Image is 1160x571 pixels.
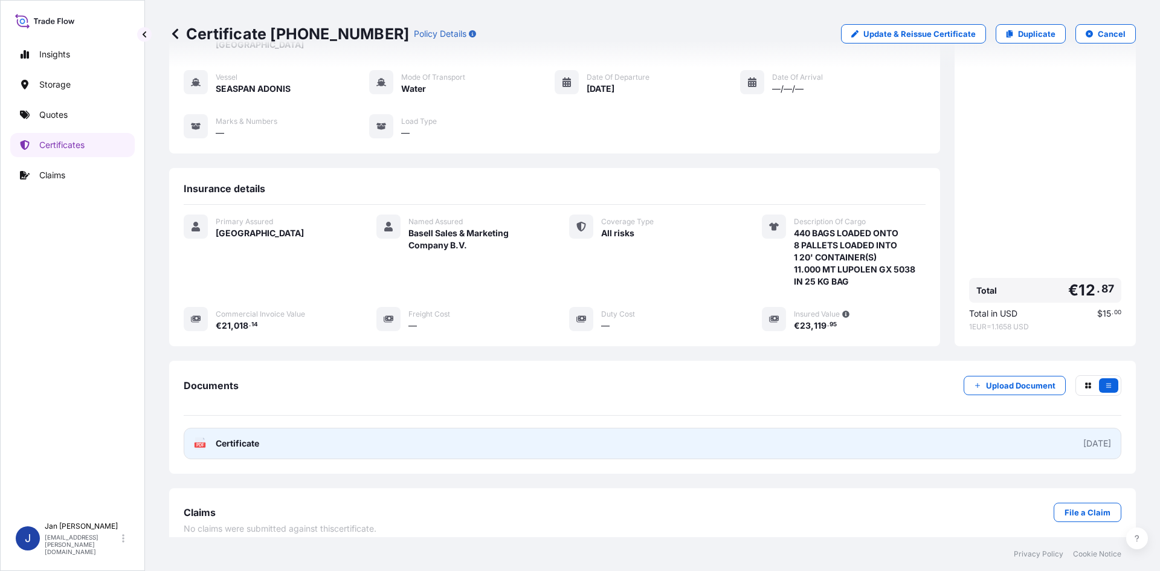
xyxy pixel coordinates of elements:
span: 018 [234,321,248,330]
span: 14 [251,323,258,327]
p: Quotes [39,109,68,121]
span: Insured Value [794,309,840,319]
a: Insights [10,42,135,66]
span: 15 [1103,309,1111,318]
span: Commercial Invoice Value [216,309,305,319]
p: Claims [39,169,65,181]
p: Jan [PERSON_NAME] [45,521,120,531]
span: 21 [222,321,231,330]
span: Certificate [216,437,259,450]
span: 440 BAGS LOADED ONTO 8 PALLETS LOADED INTO 1 20' CONTAINER(S) 11.000 MT LUPOLEN GX 5038 IN 25 KG BAG [794,227,926,288]
p: File a Claim [1065,506,1110,518]
span: 23 [800,321,811,330]
p: Certificates [39,139,85,151]
a: Update & Reissue Certificate [841,24,986,44]
div: [DATE] [1083,437,1111,450]
span: € [216,321,222,330]
a: Claims [10,163,135,187]
span: 00 [1114,311,1121,315]
a: File a Claim [1054,503,1121,522]
span: Freight Cost [408,309,450,319]
span: Description Of Cargo [794,217,866,227]
span: All risks [601,227,634,239]
span: . [249,323,251,327]
span: Vessel [216,73,237,82]
span: No claims were submitted against this certificate . [184,523,376,535]
p: Update & Reissue Certificate [863,28,976,40]
span: Total in USD [969,308,1017,320]
span: SEASPAN ADONIS [216,83,291,95]
p: Duplicate [1018,28,1055,40]
span: J [25,532,31,544]
p: Storage [39,79,71,91]
span: . [827,323,829,327]
span: Date of Departure [587,73,649,82]
span: — [408,320,417,332]
text: PDF [196,443,204,447]
span: 1 EUR = 1.1658 USD [969,322,1121,332]
a: Cookie Notice [1073,549,1121,559]
span: Marks & Numbers [216,117,277,126]
p: Certificate [PHONE_NUMBER] [169,24,409,44]
span: [DATE] [587,83,614,95]
p: [EMAIL_ADDRESS][PERSON_NAME][DOMAIN_NAME] [45,534,120,555]
a: Privacy Policy [1014,549,1063,559]
span: , [811,321,814,330]
span: Duty Cost [601,309,635,319]
span: —/—/— [772,83,804,95]
span: Mode of Transport [401,73,465,82]
button: Cancel [1075,24,1136,44]
span: Date of Arrival [772,73,823,82]
button: Upload Document [964,376,1066,395]
span: 119 [814,321,826,330]
p: Policy Details [414,28,466,40]
span: Water [401,83,426,95]
span: — [401,127,410,139]
a: PDFCertificate[DATE] [184,428,1121,459]
a: Certificates [10,133,135,157]
span: Total [976,285,997,297]
span: Basell Sales & Marketing Company B.V. [408,227,540,251]
span: . [1112,311,1113,315]
span: . [1097,285,1100,292]
span: € [794,321,800,330]
p: Insights [39,48,70,60]
span: 95 [830,323,837,327]
span: Primary Assured [216,217,273,227]
span: $ [1097,309,1103,318]
p: Upload Document [986,379,1055,392]
span: 12 [1078,283,1095,298]
span: Load Type [401,117,437,126]
span: Coverage Type [601,217,654,227]
span: Insurance details [184,182,265,195]
span: , [231,321,234,330]
a: Storage [10,73,135,97]
span: Documents [184,379,239,392]
a: Quotes [10,103,135,127]
span: € [1068,283,1078,298]
span: — [601,320,610,332]
a: Duplicate [996,24,1066,44]
span: 87 [1101,285,1114,292]
span: [GEOGRAPHIC_DATA] [216,227,304,239]
span: — [216,127,224,139]
span: Named Assured [408,217,463,227]
p: Cancel [1098,28,1126,40]
span: Claims [184,506,216,518]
